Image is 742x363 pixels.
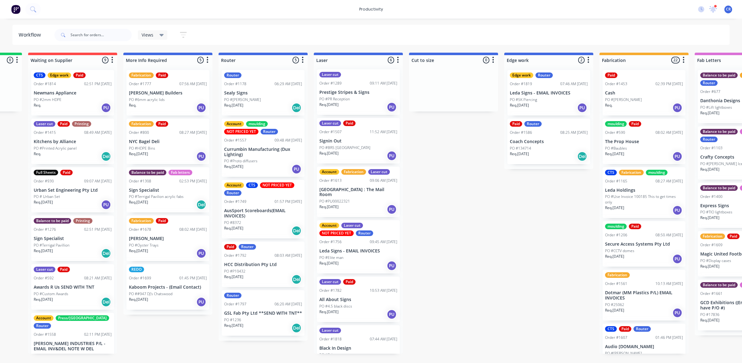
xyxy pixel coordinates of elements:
[179,130,207,135] div: 08:27 AM [DATE]
[224,317,241,323] p: PO #1236
[319,169,339,175] div: Account
[73,72,86,78] div: Paid
[129,248,148,254] p: Req. [DATE]
[275,301,302,307] div: 06:20 AM [DATE]
[605,139,683,144] p: The Prop House
[510,151,529,157] p: Req. [DATE]
[126,70,209,116] div: FabricationPaidOrder #177707:56 AM [DATE][PERSON_NAME] BuildersPO #6mm acrylic lidsReq.PU
[319,328,341,333] div: Laser cut
[510,72,533,78] div: Edge work
[34,315,53,321] div: Account
[84,275,112,281] div: 08:21 AM [DATE]
[34,275,54,281] div: Order #592
[101,297,111,307] div: Del
[370,288,397,293] div: 10:53 AM [DATE]
[34,146,77,151] p: PO #Printed Acrylic panel
[34,81,56,87] div: Order #1814
[101,103,111,113] div: PU
[224,269,245,274] p: PO #P10432
[619,170,644,175] div: Fabrication
[317,277,400,322] div: Laser cutPaidOrder #178210:53 AM [DATE]All About SignsPO #4.5 black discsReq.[DATE]PU
[510,97,537,103] p: PO #SK Piercing
[700,194,723,199] div: Order #1400
[319,90,397,95] p: Prestige Stripes & Signs
[129,139,207,144] p: NYC Bagel Deli
[577,151,587,161] div: Del
[341,169,366,175] div: Fabrication
[655,130,683,135] div: 08:02 AM [DATE]
[605,90,683,96] p: Cash
[700,317,719,323] p: Req. [DATE]
[224,301,246,307] div: Order #1797
[224,138,246,143] div: Order #1557
[34,90,112,96] p: Newmans Appliance
[58,121,70,127] div: Paid
[700,137,718,142] div: Router
[317,69,400,115] div: Laser cutOrder #128909:11 AM [DATE]Prestige Stripes & SignsPO #PR ReceptionReq.[DATE]PU
[700,129,738,134] div: Balance to be paid
[34,194,60,199] p: PO # Urban Set
[275,138,302,143] div: 09:48 AM [DATE]
[629,121,641,127] div: Paid
[34,248,53,254] p: Req. [DATE]
[34,267,55,272] div: Laser cut
[700,89,720,94] div: Order #677
[319,96,350,102] p: PO #PR Reception
[31,216,114,261] div: Balance to be paidPrintingOrder #127602:51 PM [DATE]Sign SpecialistPO #Terrigal PavillionReq.[DAT...
[58,267,70,272] div: Paid
[319,145,370,151] p: PO #BRS [GEOGRAPHIC_DATA]
[129,146,155,151] p: PO #HDPE Bins
[31,70,114,116] div: CTSEdge workPaidOrder #181402:51 PM [DATE]Newmans AppliancePO #2mm HDPEReq.PU
[319,309,339,315] p: Req. [DATE]
[510,139,588,144] p: Coach Concepts
[672,308,682,318] div: PU
[34,297,53,302] p: Req. [DATE]
[605,170,617,175] div: CTS
[507,119,590,164] div: PaidRouterOrder #158608:25 AM [DATE]Coach ConceptsPO #134714Req.[DATE]Del
[224,121,244,127] div: Account
[129,151,148,157] p: Req. [DATE]
[156,72,168,78] div: Paid
[129,103,136,108] p: Req.
[319,288,342,293] div: Order #1782
[672,205,682,215] div: PU
[605,178,627,184] div: Order #1165
[246,121,268,127] div: moulding
[129,170,166,175] div: Balance to be paid
[129,243,159,248] p: PO #Oyster Trays
[168,170,192,175] div: Fab letters
[224,72,241,78] div: Router
[292,226,301,236] div: Del
[319,239,342,245] div: Order #1756
[222,180,305,238] div: AccountCTSNOT PRICED YETRouterOrder #174901:57 PM [DATE]AusSport Scoreboards(EMAIL INVOICES)PO #8...
[370,336,397,342] div: 07:44 AM [DATE]
[129,97,165,103] p: PO #6mm acrylic lids
[224,253,246,258] div: Order #1792
[605,281,627,286] div: Order #1561
[129,285,207,290] p: Kaboom Projects - (Email Contact)
[34,72,45,78] div: CTS
[31,167,114,213] div: Full SheetsPaidOrder #93009:07 AM [DATE]Urban Set Engineering Pty LtdPO # Urban SetReq.[DATE]PU
[319,138,397,144] p: Signin Out
[387,151,397,161] div: PU
[224,164,243,169] p: Req. [DATE]
[126,264,209,310] div: REDOOrder #169901:45 PM [DATE]Kaboom Projects - (Email Contact)PO ##947 DJ's ChatswoodReq.[DATE]PU
[34,139,112,144] p: Kitchens by Alliance
[34,97,62,103] p: PO #2mm HDPE
[343,279,356,285] div: Paid
[34,188,112,193] p: Urban Set Engineering Pty Ltd
[34,291,68,297] p: PO #Custom Awards
[129,275,151,281] div: Order #1699
[224,311,302,316] p: GSL Fab Pty Ltd **SEND WITH TNT**
[726,7,731,12] span: CR
[34,170,58,175] div: Full Sheets
[34,151,41,157] p: Req.
[700,264,719,269] p: Req. [DATE]
[605,72,617,78] div: Paid
[700,167,719,172] p: Req. [DATE]
[34,218,71,224] div: Balance to be paid
[387,309,397,319] div: PU
[34,285,112,290] p: Awards R Us SEND WITH TNT
[292,323,301,333] div: Del
[700,145,723,151] div: Order #1103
